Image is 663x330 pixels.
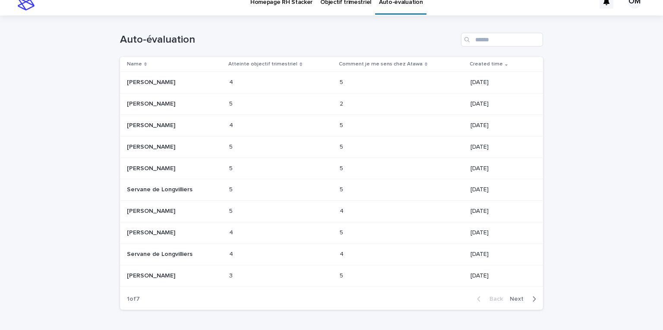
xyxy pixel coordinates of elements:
[340,120,345,129] p: 5
[229,77,235,86] p: 4
[229,227,235,237] p: 4
[127,184,194,193] p: Servane de Longvilliers
[470,251,529,258] p: [DATE]
[340,271,345,280] p: 5
[470,79,529,86] p: [DATE]
[470,59,503,69] p: Created time
[340,206,345,215] p: 4
[229,271,234,280] p: 3
[470,100,529,108] p: [DATE]
[470,295,506,303] button: Back
[120,243,543,265] tr: Servane de LongvilliersServane de Longvilliers 44 44 [DATE]
[229,120,235,129] p: 4
[120,136,543,158] tr: [PERSON_NAME][PERSON_NAME] 55 55 [DATE]
[340,142,345,151] p: 5
[470,208,529,215] p: [DATE]
[127,249,194,258] p: Servane de Longvilliers
[120,179,543,201] tr: Servane de LongvilliersServane de Longvilliers 55 55 [DATE]
[470,229,529,237] p: [DATE]
[470,143,529,151] p: [DATE]
[127,163,177,172] p: [PERSON_NAME]
[229,249,235,258] p: 4
[120,158,543,179] tr: [PERSON_NAME][PERSON_NAME] 55 55 [DATE]
[484,296,503,302] span: Back
[127,271,177,280] p: [PERSON_NAME]
[127,227,177,237] p: [PERSON_NAME]
[120,72,543,93] tr: [PERSON_NAME][PERSON_NAME] 44 55 [DATE]
[127,206,177,215] p: [PERSON_NAME]
[229,142,234,151] p: 5
[229,163,234,172] p: 5
[120,34,458,46] h1: Auto-évaluation
[228,59,297,69] p: Atteinte objectif trimestriel
[229,206,234,215] p: 5
[339,59,423,69] p: Comment je me sens chez Atawa
[470,272,529,280] p: [DATE]
[340,184,345,193] p: 5
[506,295,543,303] button: Next
[340,227,345,237] p: 5
[461,33,543,47] input: Search
[340,163,345,172] p: 5
[340,99,345,108] p: 2
[120,115,543,136] tr: [PERSON_NAME][PERSON_NAME] 44 55 [DATE]
[120,289,147,310] p: 1 of 7
[120,93,543,115] tr: [PERSON_NAME][PERSON_NAME] 55 22 [DATE]
[127,142,177,151] p: [PERSON_NAME]
[470,122,529,129] p: [DATE]
[120,265,543,286] tr: [PERSON_NAME][PERSON_NAME] 33 55 [DATE]
[229,184,234,193] p: 5
[229,99,234,108] p: 5
[127,59,142,69] p: Name
[510,296,529,302] span: Next
[340,249,345,258] p: 4
[340,77,345,86] p: 5
[120,201,543,222] tr: [PERSON_NAME][PERSON_NAME] 55 44 [DATE]
[120,222,543,243] tr: [PERSON_NAME][PERSON_NAME] 44 55 [DATE]
[470,165,529,172] p: [DATE]
[127,77,177,86] p: [PERSON_NAME]
[127,99,177,108] p: [PERSON_NAME]
[127,120,177,129] p: [PERSON_NAME]
[470,186,529,193] p: [DATE]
